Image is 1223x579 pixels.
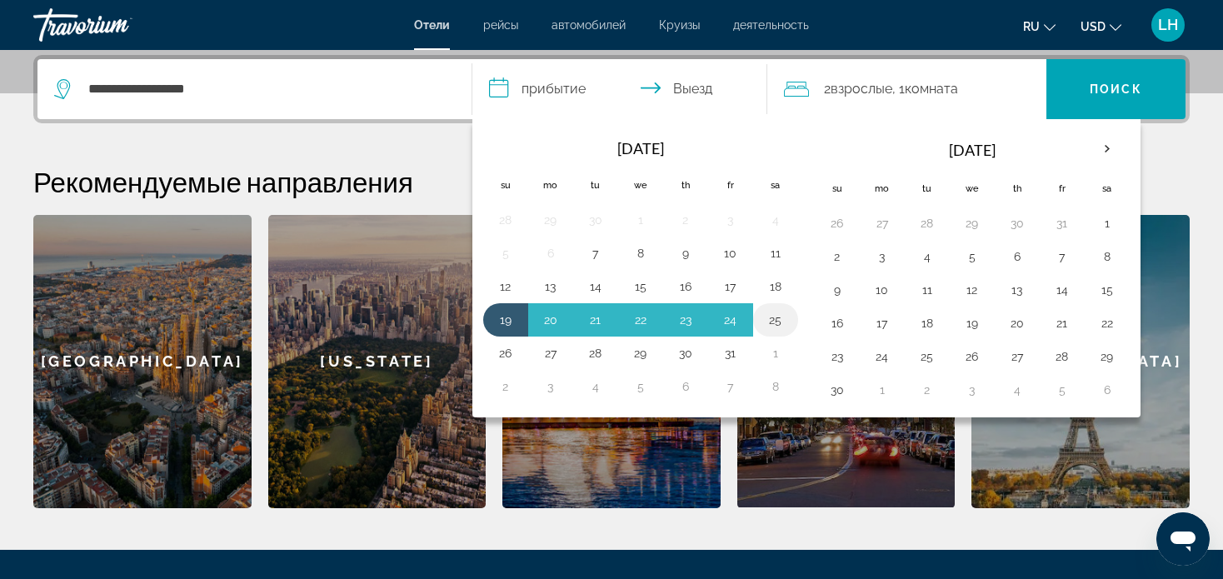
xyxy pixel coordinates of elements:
div: [GEOGRAPHIC_DATA] [33,215,252,508]
button: Day 16 [824,312,851,335]
button: Day 13 [1004,278,1031,302]
button: Change currency [1081,14,1121,38]
span: LH [1158,17,1178,33]
a: Отели [414,18,450,32]
button: Day 19 [959,312,986,335]
button: Day 30 [1004,212,1031,235]
button: Day 27 [1004,345,1031,368]
button: Day 3 [717,208,744,232]
button: Day 28 [582,342,609,365]
a: Barcelona[GEOGRAPHIC_DATA] [33,215,252,508]
button: Day 21 [1049,312,1076,335]
table: Left calendar grid [483,130,798,403]
button: Day 29 [1094,345,1121,368]
button: Day 4 [914,245,941,268]
button: Day 15 [627,275,654,298]
div: [US_STATE] [268,215,487,508]
button: Day 25 [914,345,941,368]
button: Day 2 [492,375,519,398]
button: User Menu [1146,7,1190,42]
button: Day 2 [914,378,941,402]
button: Day 20 [537,308,564,332]
button: Day 11 [762,242,789,265]
button: Day 6 [1094,378,1121,402]
button: Day 23 [672,308,699,332]
span: 2 [824,77,892,101]
button: Day 26 [824,212,851,235]
button: Day 21 [582,308,609,332]
button: Day 3 [869,245,896,268]
button: Day 27 [537,342,564,365]
button: Day 7 [1049,245,1076,268]
button: Day 3 [537,375,564,398]
button: Day 9 [672,242,699,265]
div: Search widget [37,59,1186,119]
button: Day 6 [672,375,699,398]
span: Комната [905,81,958,97]
button: Day 28 [1049,345,1076,368]
button: Day 25 [762,308,789,332]
table: Right calendar grid [815,130,1130,407]
span: , 1 [892,77,958,101]
button: Day 3 [959,378,986,402]
button: Day 1 [1094,212,1121,235]
button: Day 5 [627,375,654,398]
button: Day 29 [537,208,564,232]
a: Круизы [659,18,700,32]
iframe: Schaltfläche zum Öffnen des Messaging-Fensters [1156,512,1210,566]
button: Day 8 [627,242,654,265]
span: USD [1081,20,1106,33]
button: Travelers: 2 adults, 0 children [767,59,1046,119]
button: Day 30 [824,378,851,402]
button: Day 10 [869,278,896,302]
th: [DATE] [528,130,753,167]
button: Day 16 [672,275,699,298]
button: Day 26 [492,342,519,365]
button: Day 2 [672,208,699,232]
a: Travorium [33,3,200,47]
button: Day 20 [1004,312,1031,335]
button: Day 31 [1049,212,1076,235]
button: Day 17 [869,312,896,335]
button: Day 12 [959,278,986,302]
button: Day 22 [627,308,654,332]
button: Select check in and out date [472,59,768,119]
span: рейсы [483,18,518,32]
th: [DATE] [860,130,1085,170]
button: Day 29 [627,342,654,365]
button: Day 1 [762,342,789,365]
button: Day 18 [914,312,941,335]
button: Day 18 [762,275,789,298]
button: Day 22 [1094,312,1121,335]
button: Day 28 [914,212,941,235]
button: Day 5 [1049,378,1076,402]
button: Day 7 [717,375,744,398]
button: Day 1 [627,208,654,232]
button: Day 24 [717,308,744,332]
button: Day 26 [959,345,986,368]
button: Day 29 [959,212,986,235]
input: Search hotel destination [87,77,447,102]
button: Day 19 [492,308,519,332]
button: Day 9 [824,278,851,302]
button: Day 4 [762,208,789,232]
button: Day 8 [1094,245,1121,268]
button: Day 11 [914,278,941,302]
button: Day 4 [582,375,609,398]
button: Change language [1023,14,1056,38]
a: деятельность [733,18,809,32]
button: Day 15 [1094,278,1121,302]
button: Day 14 [582,275,609,298]
span: Поиск [1090,82,1142,96]
button: Day 30 [672,342,699,365]
button: Day 27 [869,212,896,235]
button: Day 8 [762,375,789,398]
button: Day 5 [959,245,986,268]
button: Day 14 [1049,278,1076,302]
button: Day 13 [537,275,564,298]
button: Day 30 [582,208,609,232]
button: Day 6 [1004,245,1031,268]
